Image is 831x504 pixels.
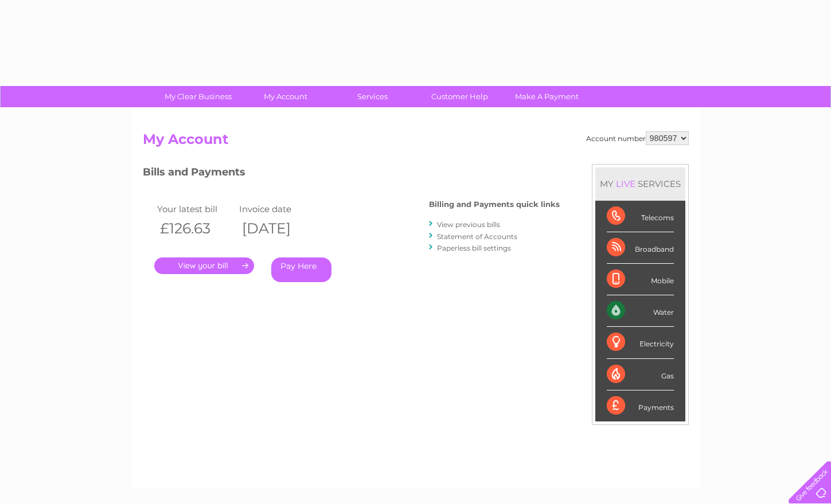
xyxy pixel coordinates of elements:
th: [DATE] [236,217,319,240]
div: Water [607,295,674,327]
a: My Account [238,86,333,107]
a: My Clear Business [151,86,245,107]
div: Broadband [607,232,674,264]
div: Mobile [607,264,674,295]
a: Make A Payment [500,86,594,107]
a: Statement of Accounts [437,232,517,241]
a: Services [325,86,420,107]
h2: My Account [143,131,689,153]
div: Electricity [607,327,674,358]
a: . [154,257,254,274]
div: Telecoms [607,201,674,232]
div: Payments [607,390,674,421]
a: Pay Here [271,257,331,282]
h4: Billing and Payments quick links [429,200,560,209]
a: Customer Help [412,86,507,107]
div: Account number [586,131,689,145]
td: Your latest bill [154,201,237,217]
div: LIVE [614,178,638,189]
h3: Bills and Payments [143,164,560,184]
div: Gas [607,359,674,390]
a: Paperless bill settings [437,244,511,252]
div: MY SERVICES [595,167,685,200]
td: Invoice date [236,201,319,217]
a: View previous bills [437,220,500,229]
th: £126.63 [154,217,237,240]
